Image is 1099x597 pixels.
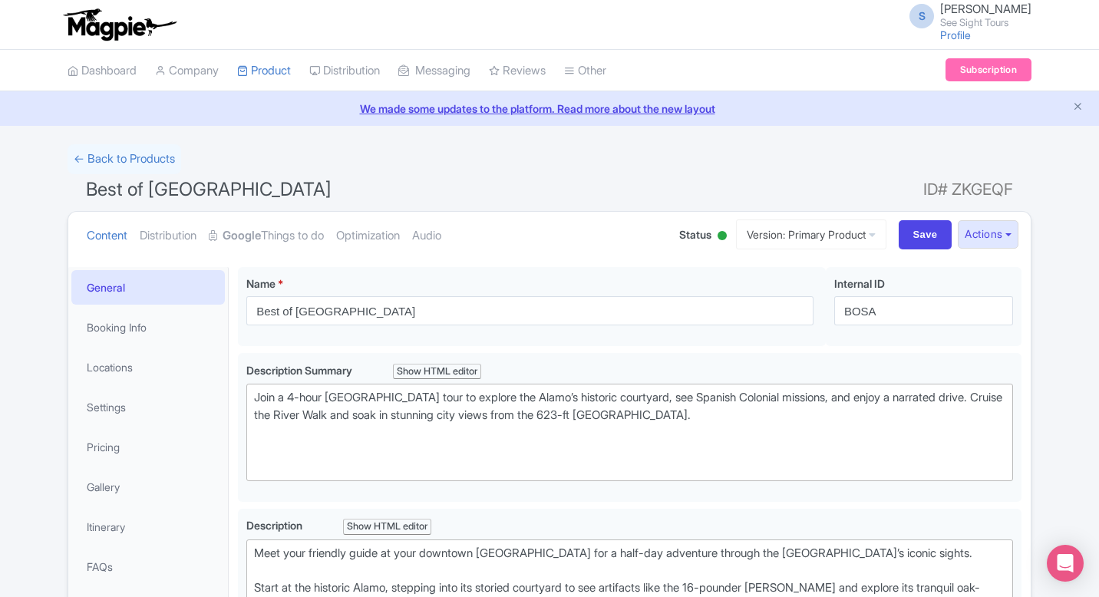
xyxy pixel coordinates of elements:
a: Settings [71,390,225,424]
a: Itinerary [71,510,225,544]
button: Close announcement [1072,99,1084,117]
a: GoogleThings to do [209,212,324,260]
div: Open Intercom Messenger [1047,545,1084,582]
button: Actions [958,220,1018,249]
a: General [71,270,225,305]
a: Company [155,50,219,92]
strong: Google [223,227,261,245]
div: Show HTML editor [393,364,481,380]
span: S [909,4,934,28]
input: Save [899,220,952,249]
a: Audio [412,212,441,260]
a: Locations [71,350,225,384]
a: Subscription [946,58,1031,81]
a: Gallery [71,470,225,504]
a: Messaging [398,50,470,92]
small: See Sight Tours [940,18,1031,28]
a: Optimization [336,212,400,260]
span: Description [246,519,305,532]
a: Profile [940,28,971,41]
a: Dashboard [68,50,137,92]
a: FAQs [71,549,225,584]
div: Show HTML editor [343,519,431,535]
a: Version: Primary Product [736,219,886,249]
span: Name [246,277,276,290]
a: ← Back to Products [68,144,181,174]
a: Product [237,50,291,92]
a: We made some updates to the platform. Read more about the new layout [9,101,1090,117]
span: [PERSON_NAME] [940,2,1031,16]
a: Distribution [309,50,380,92]
a: Booking Info [71,310,225,345]
img: logo-ab69f6fb50320c5b225c76a69d11143b.png [60,8,179,41]
a: Reviews [489,50,546,92]
span: Status [679,226,711,242]
a: Pricing [71,430,225,464]
a: Other [564,50,606,92]
span: Description Summary [246,364,355,377]
span: Internal ID [834,277,885,290]
a: Distribution [140,212,196,260]
div: Active [715,225,730,249]
a: Content [87,212,127,260]
a: S [PERSON_NAME] See Sight Tours [900,3,1031,28]
div: Join a 4-hour [GEOGRAPHIC_DATA] tour to explore the Alamo’s historic courtyard, see Spanish Colon... [254,389,1005,476]
span: Best of [GEOGRAPHIC_DATA] [86,178,332,200]
span: ID# ZKGEQF [923,174,1013,205]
